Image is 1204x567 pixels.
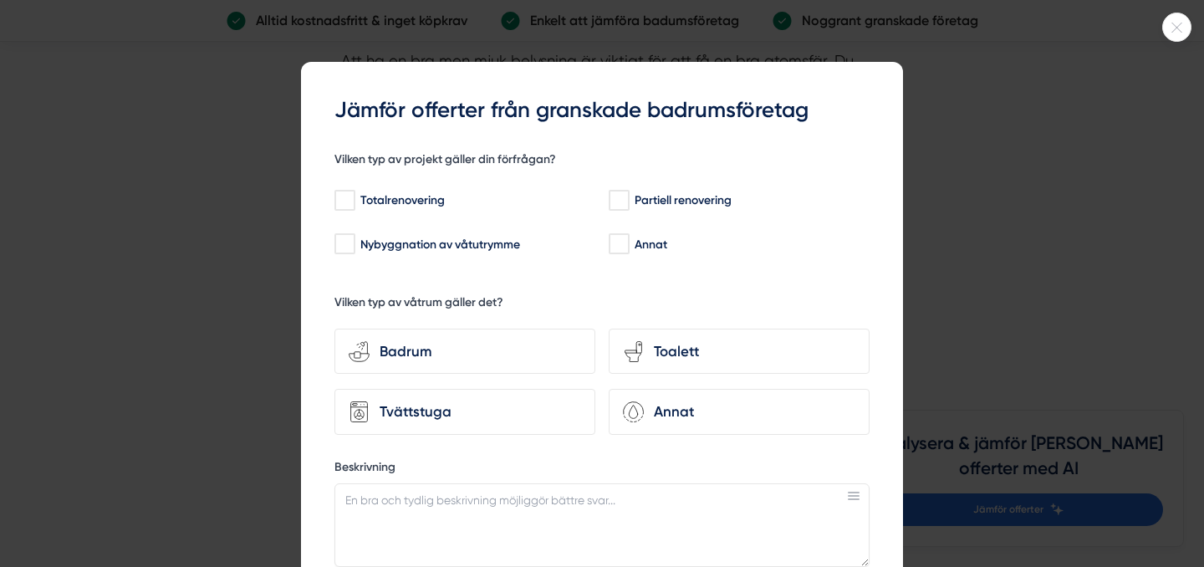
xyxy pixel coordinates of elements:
input: Partiell renovering [609,192,628,209]
input: Annat [609,236,628,253]
h5: Vilken typ av projekt gäller din förfrågan? [334,151,556,172]
input: Totalrenovering [334,192,354,209]
h3: Jämför offerter från granskade badrumsföretag [334,95,870,125]
label: Beskrivning [334,459,870,480]
input: Nybyggnation av våtutrymme [334,236,354,253]
h5: Vilken typ av våtrum gäller det? [334,294,503,315]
